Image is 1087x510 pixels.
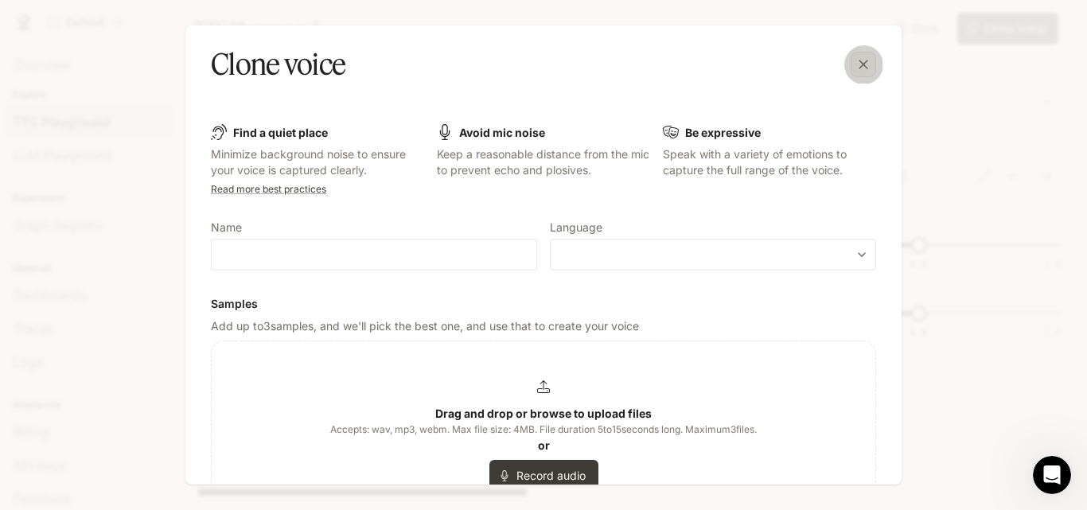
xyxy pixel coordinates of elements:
h5: Clone voice [211,45,345,84]
a: Read more best practices [211,183,326,195]
b: Find a quiet place [233,126,328,139]
p: Add up to 3 samples, and we'll pick the best one, and use that to create your voice [211,318,876,334]
iframe: Intercom live chat [1033,456,1071,494]
p: Keep a reasonable distance from the mic to prevent echo and plosives. [437,146,650,178]
b: Be expressive [685,126,761,139]
p: Minimize background noise to ensure your voice is captured clearly. [211,146,424,178]
b: Avoid mic noise [459,126,545,139]
p: Language [550,222,602,233]
p: Speak with a variety of emotions to capture the full range of the voice. [663,146,876,178]
div: ​ [551,247,875,263]
h6: Samples [211,296,876,312]
span: Accepts: wav, mp3, webm. Max file size: 4MB. File duration 5 to 15 seconds long. Maximum 3 files. [330,422,757,438]
b: Drag and drop or browse to upload files [435,407,652,420]
button: Record audio [489,460,598,492]
p: Name [211,222,242,233]
b: or [538,438,550,452]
